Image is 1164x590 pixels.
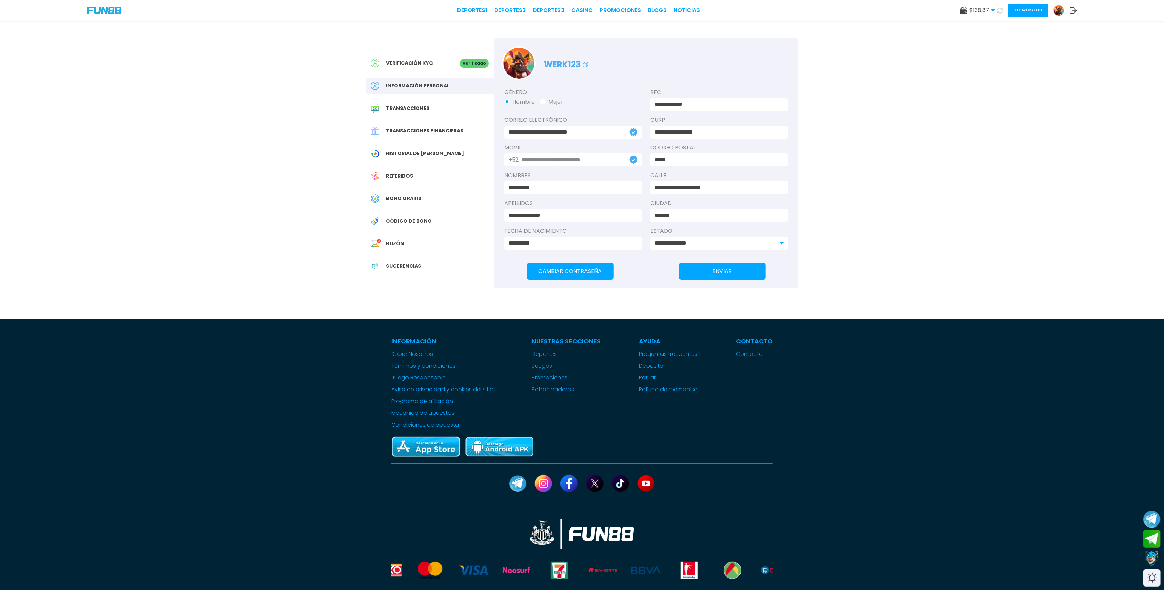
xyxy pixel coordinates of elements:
[969,6,995,15] span: $ 138.87
[504,116,642,124] label: Correo electrónico
[631,562,660,579] img: BBVA
[391,350,494,358] a: Sobre Nosotros
[639,336,698,346] p: Ayuda
[371,127,379,135] img: Financial Transaction
[366,258,494,274] a: App FeedbackSugerencias
[544,55,590,71] p: werk123
[650,116,788,124] label: CURP
[545,562,574,579] img: Seven Eleven
[650,171,788,180] label: Calle
[532,336,601,346] p: Nuestras Secciones
[533,6,564,15] a: Deportes3
[460,59,489,68] p: Verificado
[718,562,747,579] img: Bodegaaurrera
[761,562,790,579] img: Calimax
[530,519,634,549] img: New Castle
[386,60,433,67] span: Verificación KYC
[1143,530,1161,548] button: Join telegram
[391,362,494,370] a: Términos y condiciones
[391,421,494,429] a: Condiciones de apuesta
[494,6,526,15] a: Deportes2
[371,194,379,203] img: Free Bonus
[386,240,404,247] span: Buzón
[639,362,698,370] a: Depósito
[366,213,494,229] a: Redeem BonusCódigo de bono
[371,172,379,180] img: Referral
[386,172,413,180] span: Referidos
[736,350,773,358] a: Contacto
[504,88,642,96] label: Género
[527,263,614,280] button: Cambiar Contraseña
[366,123,494,139] a: Financial TransactionTransacciones financieras
[736,336,773,346] p: Contacto
[1143,569,1161,587] div: Switch theme
[532,385,601,394] a: Patrocinadoras
[650,227,788,235] label: Estado
[366,101,494,116] a: Transaction HistoryTransacciones
[371,262,379,271] img: App Feedback
[639,385,698,394] a: Política de reembolso
[371,217,379,225] img: Redeem Bonus
[508,156,519,164] p: +52
[366,146,494,161] a: Wagering TransactionHistorial de [PERSON_NAME]
[650,199,788,207] label: Ciudad
[504,227,642,235] label: Fecha de Nacimiento
[391,436,461,458] img: App Store
[504,98,535,106] button: Hombre
[386,127,463,135] span: Transacciones financieras
[675,562,704,579] img: Benavides
[457,6,487,15] a: Deportes1
[366,191,494,206] a: Free BonusBono Gratis
[371,82,379,90] img: Personal
[391,397,494,405] a: Programa de afiliación
[588,562,617,579] img: Banorte
[416,562,445,579] img: Mastercard
[391,385,494,394] a: Aviso de privacidad y cookies del sitio
[371,104,379,113] img: Transaction History
[650,88,788,96] label: RFC
[87,7,121,14] img: Company Logo
[366,236,494,251] a: InboxBuzón25
[386,105,429,112] span: Transacciones
[504,199,642,207] label: APELLIDOS
[1143,549,1161,567] button: Contact customer service
[532,374,601,382] a: Promociones
[391,374,494,382] a: Juego Responsable
[600,6,641,15] a: Promociones
[504,171,642,180] label: NOMBRES
[532,362,552,370] button: Juegos
[391,409,494,417] a: Mecánica de apuestas
[386,217,432,225] span: Código de bono
[377,239,381,243] p: 25
[366,168,494,184] a: ReferralReferidos
[371,239,379,248] img: Inbox
[532,350,601,358] a: Deportes
[372,562,401,579] img: Oxxo
[386,82,450,89] span: Información personal
[1054,5,1064,16] img: Avatar
[1053,5,1070,16] a: Avatar
[465,436,534,458] img: Play Store
[1143,510,1161,528] button: Join telegram channel
[366,78,494,94] a: PersonalInformación personal
[540,98,563,106] button: Mujer
[371,149,379,158] img: Wagering Transaction
[1008,4,1048,17] button: Depósito
[386,150,464,157] span: Historial de [PERSON_NAME]
[503,48,534,79] img: Avatar
[504,144,642,152] label: Móvil
[639,374,698,382] a: Retirar
[639,350,698,358] a: Preguntas frecuentes
[386,263,421,270] span: Sugerencias
[648,6,667,15] a: BLOGS
[366,55,494,71] a: Verificación KYCVerificado
[386,195,421,202] span: Bono Gratis
[679,263,766,280] button: ENVIAR
[571,6,593,15] a: CASINO
[650,144,788,152] label: Código Postal
[674,6,700,15] a: NOTICIAS
[459,562,488,579] img: Visa
[391,336,494,346] p: Información
[502,562,531,579] img: Neosurf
